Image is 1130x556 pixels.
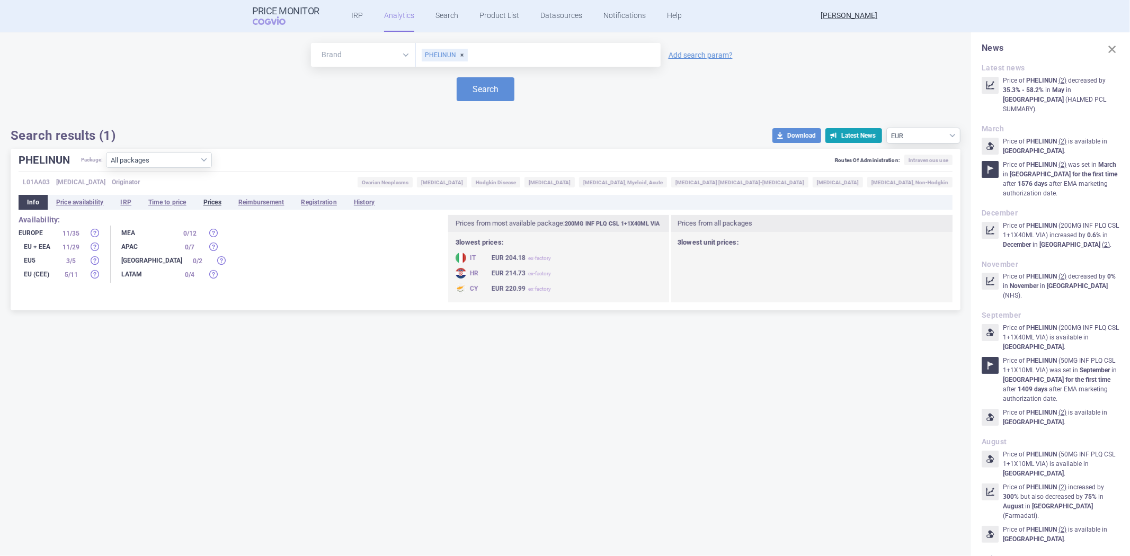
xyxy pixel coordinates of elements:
p: Price of is available in . [1003,408,1119,427]
span: [MEDICAL_DATA] [524,177,575,187]
strong: [GEOGRAPHIC_DATA] [1039,241,1100,248]
span: [MEDICAL_DATA] [417,177,467,187]
h1: PHELINUN [19,152,81,168]
span: Hodgkin Disease [471,177,520,187]
u: ( 2 ) [1058,409,1066,416]
span: ex-factory [528,286,551,292]
span: L01AA03 [23,177,50,187]
strong: [GEOGRAPHIC_DATA] [1003,470,1064,477]
p: Price of ( 50MG INF PLQ CSL 1+1X10ML VIA ) was set in in after after EMA marketing authorization ... [1003,356,1119,403]
div: APAC [121,241,174,252]
strong: [GEOGRAPHIC_DATA] [1003,343,1064,351]
strong: May [1052,86,1064,94]
strong: PHELINUN [1026,77,1057,84]
p: Price of decreased by in in ( NHS ) . [1003,272,1119,300]
div: EU (CEE) [19,269,56,280]
strong: September [1080,366,1110,374]
div: 0 / 12 [176,228,203,239]
strong: 200MG INF PLQ CSL 1+1X40ML VIA [565,220,660,227]
a: Add search param? [669,51,733,59]
li: Reimbursement [230,195,293,210]
img: Cyprus [456,283,466,294]
strong: PHELINUN [1026,483,1057,491]
h2: March [982,124,1119,133]
strong: PHELINUN [1026,409,1057,416]
strong: March [1098,161,1116,168]
h2: August [982,437,1119,446]
div: EUR 220.99 [492,283,551,294]
span: Package: [81,152,103,168]
strong: 0.6% [1087,231,1101,239]
strong: [GEOGRAPHIC_DATA] [1003,96,1064,103]
div: EU + EEA [19,241,56,252]
button: Latest News [825,128,882,143]
strong: 35.3% - 58.2% [1003,86,1044,94]
h3: Prices from all packages [670,215,953,232]
p: Price of increased by but also decreased by in in ( Farmadati ) . [1003,482,1119,521]
div: CY [456,283,487,294]
span: [MEDICAL_DATA] [813,177,863,187]
p: Price of is available in . [1003,137,1119,156]
span: [MEDICAL_DATA] [MEDICAL_DATA]-[MEDICAL_DATA] [671,177,808,187]
li: History [345,195,383,210]
h2: Availability: [19,215,448,225]
strong: 1409 days [1018,385,1047,393]
p: Price of ( 200MG INF PLQ CSL 1+1X40ML VIA ) is available in . [1003,323,1119,352]
h2: 3 lowest unit prices: [678,238,945,247]
strong: 75% [1084,493,1097,500]
h2: Latest news [982,64,1119,73]
div: MEA [121,228,174,238]
li: Info [19,195,48,210]
strong: PHELINUN [1026,273,1057,280]
span: [MEDICAL_DATA], Myeloid, Acute [579,177,667,187]
li: IRP [112,195,140,210]
strong: [GEOGRAPHIC_DATA] [1010,171,1071,178]
strong: [GEOGRAPHIC_DATA] [1003,376,1064,383]
strong: PHELINUN [1026,138,1057,145]
u: ( 2 ) [1058,161,1066,168]
p: Price of decreased by in in ( HALMED PCL SUMMARY ) . [1003,76,1119,114]
h2: September [982,311,1119,320]
span: COGVIO [253,16,300,25]
div: EUR 214.73 [492,268,551,279]
h1: Search results (1) [11,128,115,144]
div: [GEOGRAPHIC_DATA] [121,255,182,266]
div: 5 / 11 [58,270,84,280]
strong: for the first time [1072,171,1117,178]
strong: November [1010,282,1038,290]
li: Time to price [140,195,195,210]
div: Europe [19,228,56,238]
button: Download [772,128,821,143]
div: 0 / 4 [176,270,203,280]
div: EU5 [19,255,56,266]
p: Price of ( 50MG INF PLQ CSL 1+1X10ML VIA ) is available in . [1003,450,1119,478]
p: Price of ( 200MG INF PLQ CSL 1+1X40ML VIA ) increased by in in . [1003,221,1119,249]
li: Registration [292,195,345,210]
div: 0 / 7 [176,242,203,253]
div: 3 / 5 [58,256,84,266]
img: Italy [456,253,466,263]
h2: December [982,209,1119,218]
strong: PHELINUN [1026,357,1057,364]
strong: PHELINUN [1026,526,1057,533]
u: ( 2 ) [1102,241,1110,248]
p: Price of is available in . [1003,525,1119,544]
button: Search [457,77,514,101]
li: Price availability [48,195,112,210]
div: 11 / 35 [58,228,84,239]
a: Price MonitorCOGVIO [253,6,320,26]
span: [MEDICAL_DATA], Non-Hodgkin [867,177,953,187]
strong: PHELINUN [1026,451,1057,458]
div: 0 / 2 [184,256,211,266]
strong: PHELINUN [1026,324,1057,331]
div: PHELINUN [422,49,468,61]
strong: [GEOGRAPHIC_DATA] [1047,282,1108,290]
span: Intravenous use [904,155,953,165]
span: Ovarian Neoplasms [358,177,413,187]
u: ( 2 ) [1058,483,1066,491]
div: 11 / 29 [58,242,84,253]
span: ex-factory [528,271,551,276]
div: HR [456,268,487,279]
p: Price of was set in in after after EMA marketing authorization date . [1003,160,1119,198]
div: IT [456,253,487,263]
